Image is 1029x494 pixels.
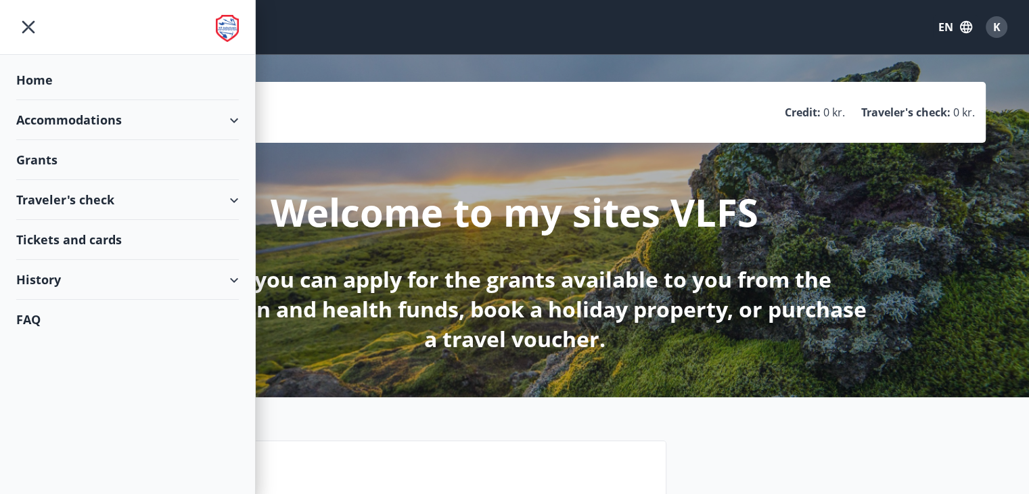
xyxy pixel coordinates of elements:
[16,300,239,339] div: FAQ
[16,100,239,140] div: Accommodations
[16,140,239,180] div: Grants
[980,11,1013,43] button: K
[16,15,41,39] button: menu
[16,180,239,220] div: Traveler's check
[16,220,239,260] div: Tickets and cards
[823,105,845,120] span: 0 kr.
[271,186,758,238] p: Welcome to my sites VLFS
[216,15,239,42] img: union_logo
[861,105,951,120] p: Traveler's check :
[158,265,872,354] p: Here you can apply for the grants available to you from the education and health funds, book a ho...
[16,260,239,300] div: History
[953,105,975,120] span: 0 kr.
[785,105,821,120] p: Credit :
[933,15,978,39] button: EN
[16,60,239,100] div: Home
[993,20,1001,35] span: K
